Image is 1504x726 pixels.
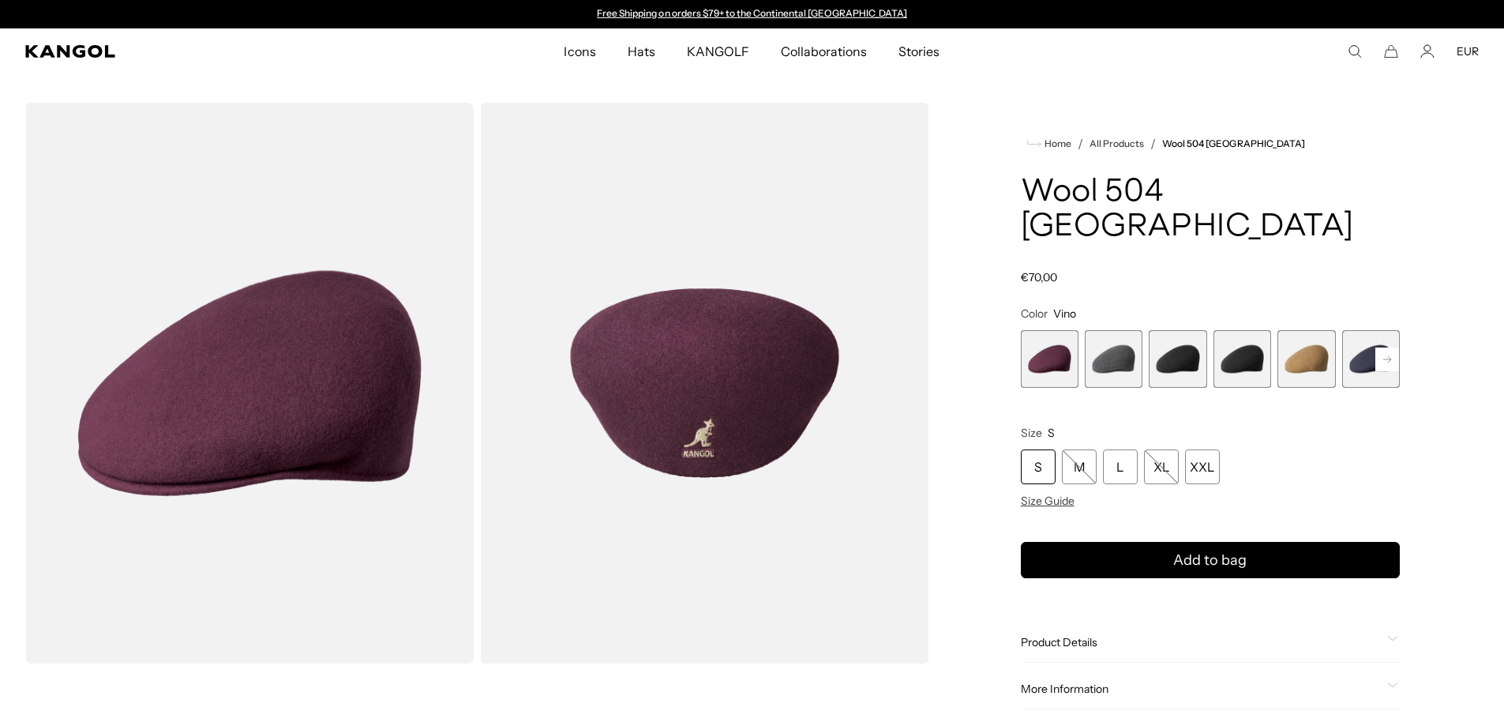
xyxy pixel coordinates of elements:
[1062,450,1097,484] div: M
[898,28,940,74] span: Stories
[1277,330,1335,388] label: Camel
[25,103,474,664] img: color-vino
[1027,137,1071,151] a: Home
[590,8,915,21] slideshow-component: Announcement bar
[1021,270,1057,284] span: €70,00
[1021,307,1048,321] span: Color
[1103,450,1138,484] div: L
[1021,635,1381,649] span: Product Details
[1021,450,1056,484] div: S
[1144,134,1156,153] li: /
[1021,134,1400,153] nav: breadcrumbs
[1173,550,1247,571] span: Add to bag
[1071,134,1083,153] li: /
[1085,330,1142,388] div: 2 of 12
[1213,330,1271,388] label: Black/Gold
[597,7,907,19] a: Free Shipping on orders $79+ to the Continental [GEOGRAPHIC_DATA]
[1342,330,1400,388] label: Dark Blue
[1048,426,1055,440] span: S
[883,28,955,74] a: Stories
[1342,330,1400,388] div: 6 of 12
[671,28,765,74] a: KANGOLF
[781,28,867,74] span: Collaborations
[1457,44,1479,58] button: EUR
[1162,138,1305,149] a: Wool 504 [GEOGRAPHIC_DATA]
[612,28,671,74] a: Hats
[1041,138,1071,149] span: Home
[1021,426,1042,440] span: Size
[1420,44,1435,58] a: Account
[590,8,915,21] div: 1 of 2
[1021,330,1078,388] div: 1 of 12
[1021,682,1381,696] span: More Information
[1085,330,1142,388] label: Dark Flannel
[590,8,915,21] div: Announcement
[628,28,655,74] span: Hats
[1185,450,1220,484] div: XXL
[564,28,595,74] span: Icons
[1144,450,1179,484] div: XL
[1021,175,1400,245] h1: Wool 504 [GEOGRAPHIC_DATA]
[548,28,611,74] a: Icons
[25,103,929,664] product-gallery: Gallery Viewer
[1021,330,1078,388] label: Vino
[1090,138,1144,149] a: All Products
[1149,330,1206,388] label: Black
[1149,330,1206,388] div: 3 of 12
[1053,307,1076,321] span: Vino
[480,103,928,664] img: color-vino
[25,45,374,58] a: Kangol
[765,28,883,74] a: Collaborations
[1021,542,1400,578] button: Add to bag
[687,28,749,74] span: KANGOLF
[1213,330,1271,388] div: 4 of 12
[1277,330,1335,388] div: 5 of 12
[1384,44,1398,58] button: Cart
[1021,494,1075,508] span: Size Guide
[1348,44,1362,58] summary: Search here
